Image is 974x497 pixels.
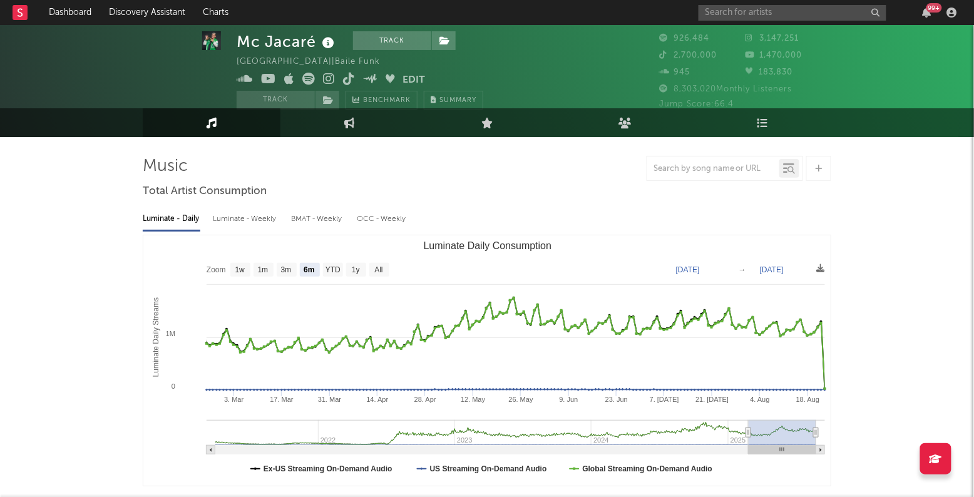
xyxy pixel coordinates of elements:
text: 3. Mar [224,396,244,403]
text: 14. Apr [366,396,388,403]
svg: Luminate Daily Consumption [143,235,831,486]
text: YTD [326,266,341,275]
button: Edit [403,73,426,88]
div: Luminate - Weekly [213,208,279,230]
text: 12. May [461,396,486,403]
text: Zoom [207,266,226,275]
text: 0 [172,382,175,390]
text: All [374,266,382,275]
text: 4. Aug [751,396,770,403]
span: 945 [659,68,690,76]
text: 6m [304,266,314,275]
span: Total Artist Consumption [143,184,267,199]
span: 926,484 [659,34,709,43]
span: 8,303,020 Monthly Listeners [659,85,792,93]
text: 17. Mar [270,396,294,403]
text: 1m [258,266,269,275]
span: 1,470,000 [746,51,802,59]
text: Luminate Daily Consumption [424,240,552,251]
div: OCC - Weekly [357,208,407,230]
div: Mc Jacaré [237,31,337,52]
div: BMAT - Weekly [291,208,344,230]
text: → [739,265,746,274]
text: [DATE] [676,265,700,274]
text: US Streaming On-Demand Audio [430,464,547,473]
button: Summary [424,91,483,110]
text: Luminate Daily Streams [152,297,161,377]
span: 3,147,251 [746,34,799,43]
text: 31. Mar [318,396,342,403]
input: Search by song name or URL [647,164,779,174]
button: Track [353,31,431,50]
button: Track [237,91,315,110]
text: 9. Jun [560,396,578,403]
a: Benchmark [346,91,418,110]
text: 1w [235,266,245,275]
text: 21. [DATE] [695,396,729,403]
text: Global Streaming On-Demand Audio [583,464,713,473]
span: Summary [439,97,476,104]
div: 99 + [926,3,942,13]
span: Benchmark [363,93,411,108]
div: [GEOGRAPHIC_DATA] | Baile Funk [237,54,394,69]
div: Luminate - Daily [143,208,200,230]
text: [DATE] [760,265,784,274]
text: 26. May [509,396,534,403]
text: 7. [DATE] [650,396,679,403]
input: Search for artists [699,5,886,21]
text: 28. Apr [414,396,436,403]
span: 2,700,000 [659,51,717,59]
button: 99+ [923,8,931,18]
text: Ex-US Streaming On-Demand Audio [264,464,392,473]
text: 3m [281,266,292,275]
text: 1M [166,330,175,337]
text: 23. Jun [605,396,628,403]
span: 183,830 [746,68,793,76]
span: Jump Score: 66.4 [659,100,734,108]
text: 18. Aug [796,396,819,403]
text: 1y [352,266,360,275]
